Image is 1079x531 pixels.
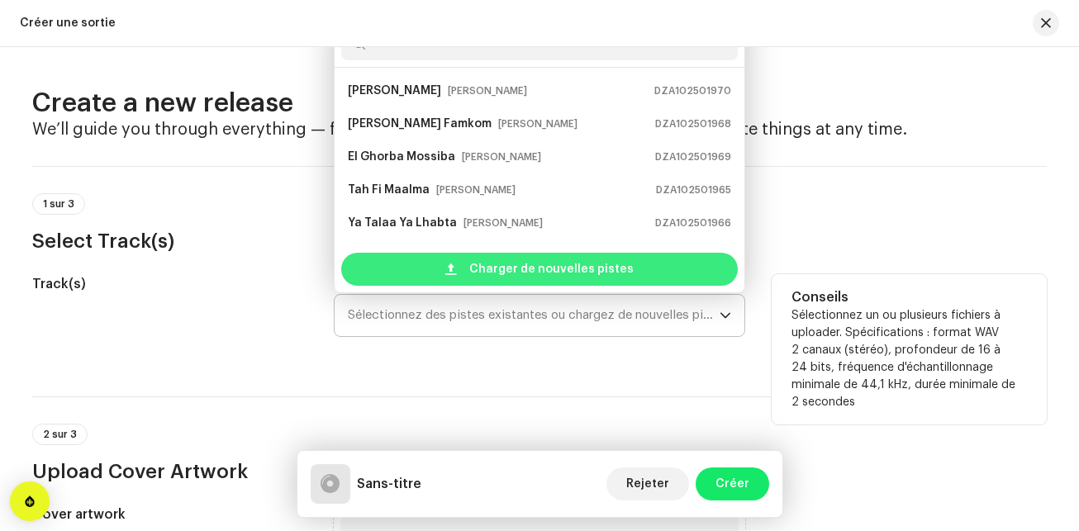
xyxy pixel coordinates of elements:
h3: Select Track(s) [32,228,1047,254]
h2: Create a new release [32,87,1047,120]
small: DZA102501969 [655,149,731,165]
small: DZA102501966 [655,215,731,231]
small: [PERSON_NAME] [436,182,516,198]
li: Tah Fi Maalma [341,173,738,206]
button: Créer [696,467,769,500]
button: Rejeter [606,467,689,500]
small: [PERSON_NAME] [463,215,543,231]
strong: [PERSON_NAME] [348,78,441,104]
h3: Upload Cover Artwork [32,458,1047,485]
li: Hiya Hiya Lmonopole [341,239,738,273]
small: DZA102501970 [654,83,731,99]
span: Sélectionnez des pistes existantes ou chargez de nouvelles pistes [348,295,720,336]
h5: Track(s) [32,274,307,294]
h5: Cover artwork [32,505,307,524]
li: Ya Talaa Ya Lhabta [341,206,738,239]
span: Rejeter [626,467,669,500]
small: [PERSON_NAME] [498,116,578,132]
span: Créer [715,467,749,500]
small: [PERSON_NAME] [462,149,541,165]
strong: [PERSON_NAME] Famkom [348,111,492,137]
div: dropdown trigger [720,295,731,336]
span: Charger de nouvelles pistes [469,253,634,286]
strong: Tah Fi Maalma [348,177,430,203]
strong: [PERSON_NAME] [348,243,441,269]
li: Zidou Charkou Famkom [341,107,738,140]
li: El Ghorba Mossiba [341,140,738,173]
h4: We’ll guide you through everything — from track selection to final metadata. You can update thing... [32,120,1047,140]
h5: Conseils [791,287,1027,307]
strong: Ya Talaa Ya Lhabta [348,210,457,236]
h5: Sans-titre [357,474,421,494]
li: Lila Faita [341,74,738,107]
small: DZA102501968 [655,116,731,132]
small: [PERSON_NAME] [448,83,527,99]
small: DZA102501965 [656,182,731,198]
p: Sélectionnez un ou plusieurs fichiers à uploader. Spécifications : format WAV 2 canaux (stéréo), ... [791,307,1027,411]
div: Open Intercom Messenger [10,481,50,521]
strong: El Ghorba Mossiba [348,144,455,170]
